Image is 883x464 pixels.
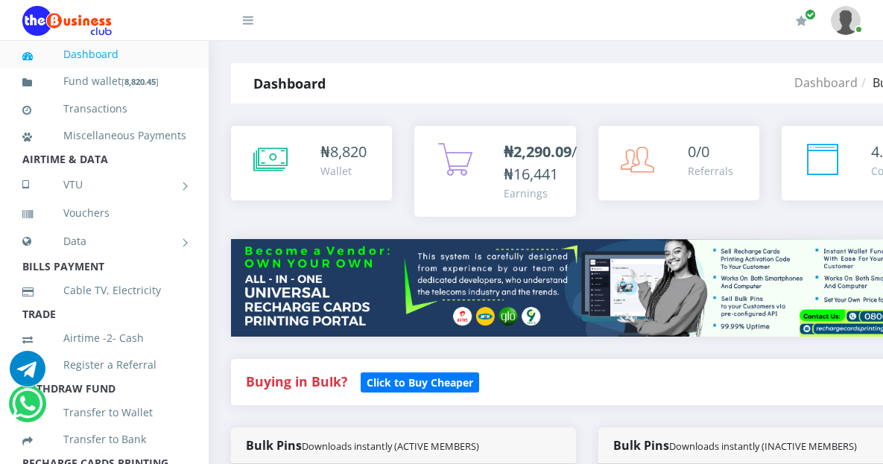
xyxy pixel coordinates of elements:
[253,74,326,92] strong: Dashboard
[367,375,473,390] b: Click to Buy Cheaper
[794,74,858,91] a: Dashboard
[246,372,347,390] strong: Buying in Bulk?
[22,273,186,308] a: Cable TV, Electricity
[22,92,186,126] a: Transactions
[598,126,759,200] a: 0/0 Referrals
[320,163,367,179] div: Wallet
[669,439,857,453] small: Downloads instantly (INACTIVE MEMBERS)
[302,439,479,453] small: Downloads instantly (ACTIVE MEMBERS)
[361,372,479,390] a: Click to Buy Cheaper
[22,6,112,36] img: Logo
[688,163,733,179] div: Referrals
[504,142,572,162] b: ₦2,290.09
[414,126,575,217] a: ₦2,290.09/₦16,441 Earnings
[121,76,159,87] small: [ ]
[613,437,857,454] strong: Bulk Pins
[22,196,186,230] a: Vouchers
[10,362,45,387] a: Chat for support
[504,142,577,184] span: /₦16,441
[330,142,367,162] span: 8,820
[22,422,186,457] a: Transfer to Bank
[805,9,816,20] span: Renew/Upgrade Subscription
[22,223,186,260] a: Data
[246,437,479,454] strong: Bulk Pins
[22,64,186,99] a: Fund wallet[8,820.45]
[831,6,861,35] img: User
[124,76,156,87] b: 8,820.45
[796,15,807,27] i: Renew/Upgrade Subscription
[22,321,186,355] a: Airtime -2- Cash
[22,166,186,203] a: VTU
[22,118,186,153] a: Miscellaneous Payments
[688,142,709,162] span: 0/0
[22,395,186,430] a: Transfer to Wallet
[320,141,367,163] div: ₦
[22,348,186,382] a: Register a Referral
[12,397,42,422] a: Chat for support
[231,126,392,200] a: ₦8,820 Wallet
[22,37,186,71] a: Dashboard
[504,185,577,201] div: Earnings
